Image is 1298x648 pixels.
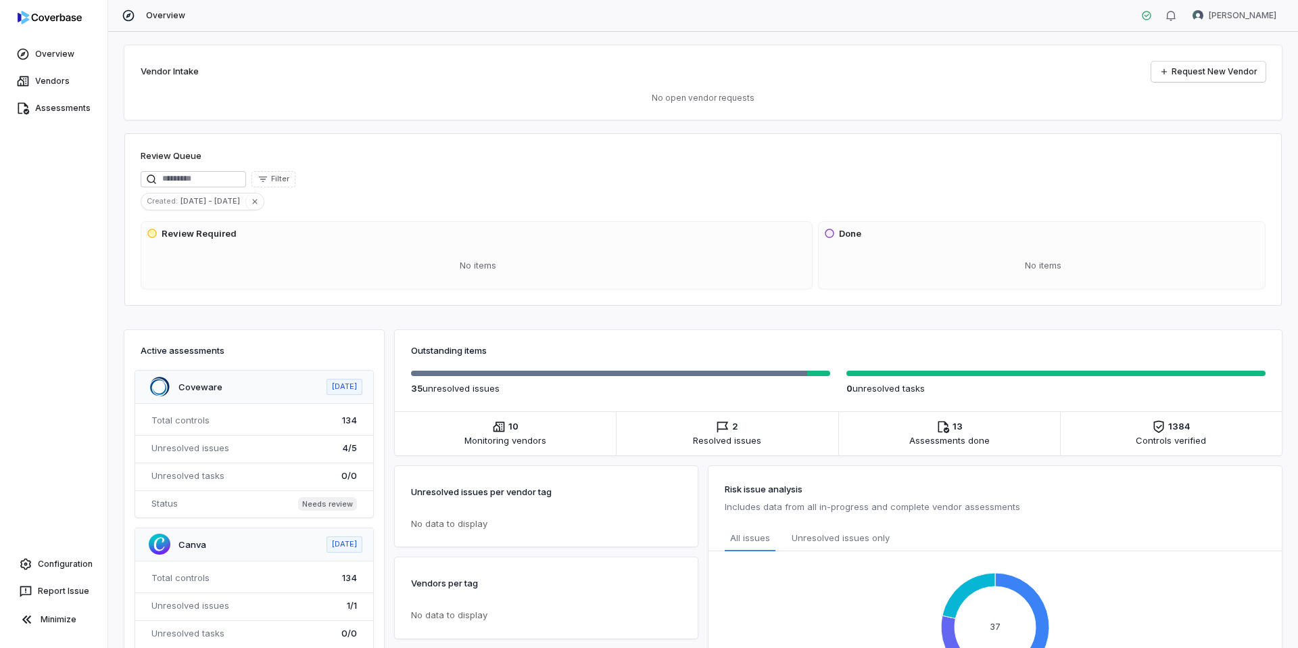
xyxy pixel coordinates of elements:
[1209,10,1276,21] span: [PERSON_NAME]
[141,195,181,207] span: Created :
[5,552,102,576] a: Configuration
[5,579,102,603] button: Report Issue
[730,531,770,545] span: All issues
[181,195,245,207] span: [DATE] - [DATE]
[464,434,546,447] span: Monitoring vendors
[990,620,1001,631] text: 37
[5,606,102,633] button: Minimize
[18,11,82,24] img: logo-D7KZi-bG.svg
[411,381,830,395] p: unresolved issue s
[953,420,963,434] span: 13
[411,517,681,531] p: No data to display
[1151,62,1266,82] a: Request New Vendor
[271,174,289,184] span: Filter
[1193,10,1203,21] img: Victoria Cuce avatar
[3,96,105,120] a: Assessments
[1168,420,1191,434] span: 1384
[824,248,1262,283] div: No items
[1136,434,1206,447] span: Controls verified
[725,499,1266,515] p: Includes data from all in-progress and complete vendor assessments
[411,344,1266,357] h3: Outstanding items
[411,574,478,593] p: Vendors per tag
[909,434,990,447] span: Assessments done
[162,227,237,241] h3: Review Required
[411,609,681,622] p: No data to display
[3,69,105,93] a: Vendors
[411,383,423,394] span: 35
[508,420,519,434] span: 10
[693,434,761,447] span: Resolved issues
[3,42,105,66] a: Overview
[411,482,552,501] p: Unresolved issues per vendor tag
[732,420,738,434] span: 2
[792,531,890,546] span: Unresolved issues only
[725,482,1266,496] h3: Risk issue analysis
[141,344,368,357] h3: Active assessments
[1184,5,1284,26] button: Victoria Cuce avatar[PERSON_NAME]
[839,227,861,241] h3: Done
[846,381,1266,395] p: unresolved task s
[141,149,201,163] h1: Review Queue
[178,539,206,550] a: Canva
[178,381,222,392] a: Coveware
[146,10,185,21] span: Overview
[141,65,199,78] h2: Vendor Intake
[141,93,1266,103] p: No open vendor requests
[251,171,295,187] button: Filter
[147,248,809,283] div: No items
[846,383,852,394] span: 0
